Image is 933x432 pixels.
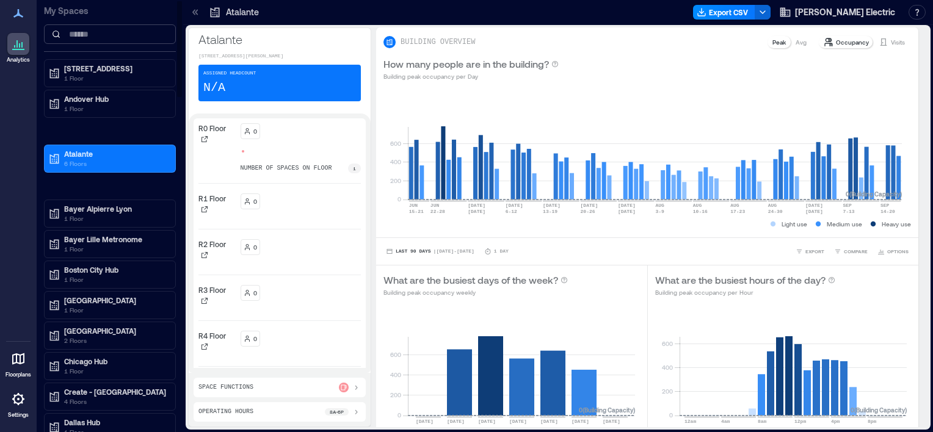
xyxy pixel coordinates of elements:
tspan: 200 [661,387,672,395]
button: OPTIONS [875,245,911,257]
button: Last 90 Days |[DATE]-[DATE] [383,245,477,257]
p: Operating Hours [198,407,253,417]
text: 4am [721,419,730,424]
text: 14-20 [880,209,895,214]
text: 24-30 [768,209,783,214]
p: Light use [782,219,807,229]
p: number of spaces on floor [241,164,332,173]
a: Settings [4,384,33,422]
text: 13-19 [543,209,557,214]
tspan: 0 [398,411,401,419]
text: [DATE] [416,419,434,424]
p: Building peak occupancy weekly [383,287,568,297]
p: Atalante [198,31,361,48]
text: AUG [730,203,739,208]
p: 0 [253,196,257,206]
text: 7-13 [843,209,854,214]
p: Peak [772,37,786,47]
text: [DATE] [618,209,636,214]
text: AUG [768,203,777,208]
button: COMPARE [832,245,870,257]
text: 15-21 [409,209,424,214]
p: 0 [253,126,257,136]
p: Floorplans [5,371,31,378]
span: OPTIONS [887,248,909,255]
p: 0 [253,242,257,252]
tspan: 200 [390,391,401,398]
text: [DATE] [478,419,496,424]
p: Assigned Headcount [203,70,256,77]
p: [GEOGRAPHIC_DATA] [64,326,167,336]
text: 3-9 [655,209,664,214]
p: 1 Floor [64,73,167,83]
p: Chicago Hub [64,356,167,366]
p: Dallas Hub [64,417,167,427]
text: 12am [684,419,696,424]
text: 8am [758,419,767,424]
text: 12pm [794,419,806,424]
p: 1 Day [494,248,509,255]
p: 1 [353,165,356,172]
text: AUG [693,203,702,208]
p: BUILDING OVERVIEW [401,37,475,47]
p: Avg [796,37,807,47]
p: 1 Floor [64,366,167,376]
p: R0 Floor [198,123,226,133]
p: What are the busiest hours of the day? [655,273,826,287]
p: 1 Floor [64,104,167,113]
p: Settings [8,411,29,419]
p: 0 [253,288,257,298]
text: JUN [430,203,440,208]
text: 17-23 [730,209,745,214]
text: 22-28 [430,209,445,214]
tspan: 600 [390,351,401,358]
p: 1 Floor [64,244,167,254]
p: Analytics [7,56,30,63]
text: [DATE] [543,203,561,208]
button: Export CSV [693,5,755,20]
text: [DATE] [509,419,527,424]
p: Bayer Lille Metronome [64,234,167,244]
tspan: 0 [669,411,672,419]
text: SEP [843,203,852,208]
p: My Spaces [44,5,176,17]
p: 2 Floors [64,336,167,345]
text: 4pm [831,419,840,424]
text: [DATE] [805,203,823,208]
tspan: 400 [390,158,401,165]
p: Medium use [827,219,862,229]
text: 6-12 [506,209,517,214]
p: R4 Floor [198,331,226,340]
p: N/A [203,79,225,96]
text: [DATE] [468,209,485,214]
text: [DATE] [805,209,823,214]
p: Atalante [226,6,259,18]
text: [DATE] [581,203,598,208]
p: 1 Floor [64,275,167,284]
tspan: 400 [390,371,401,378]
span: EXPORT [805,248,824,255]
p: Heavy use [882,219,911,229]
text: JUN [409,203,418,208]
p: R3 Floor [198,285,226,295]
text: 20-26 [581,209,595,214]
p: [GEOGRAPHIC_DATA] [64,295,167,305]
p: [STREET_ADDRESS] [64,63,167,73]
p: Building peak occupancy per Day [383,71,559,81]
span: [PERSON_NAME] Electric [795,6,895,18]
p: R1 Floor [198,193,226,203]
tspan: 400 [661,364,672,371]
text: AUG [655,203,664,208]
a: Analytics [3,29,34,67]
p: Create - [GEOGRAPHIC_DATA] [64,387,167,397]
tspan: 600 [390,140,401,147]
tspan: 200 [390,177,401,184]
text: [DATE] [506,203,523,208]
p: How many people are in the building? [383,57,549,71]
p: 1 Floor [64,214,167,223]
button: [PERSON_NAME] Electric [775,2,899,22]
p: 6 Floors [64,159,167,168]
text: SEP [880,203,890,208]
p: R2 Floor [198,239,226,249]
text: 10-16 [693,209,708,214]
